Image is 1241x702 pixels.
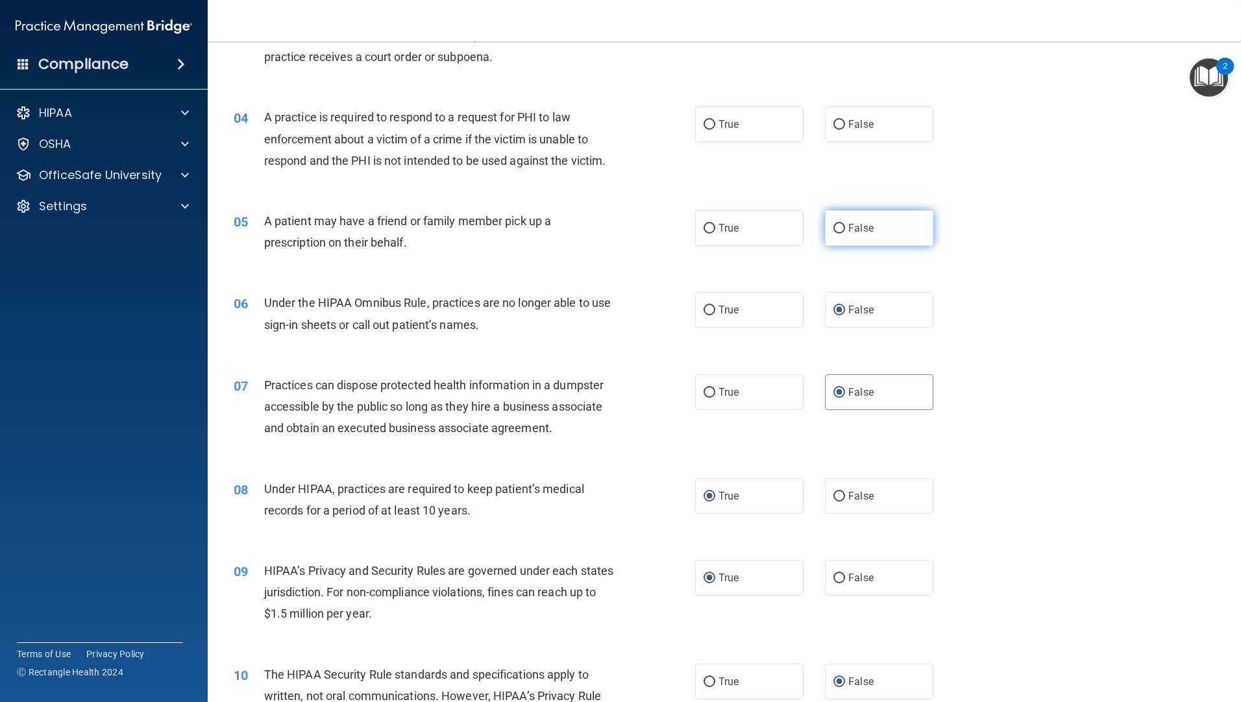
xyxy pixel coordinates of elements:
img: PMB logo [16,14,192,40]
span: Under HIPAA, practices are required to keep patient’s medical records for a period of at least 10... [264,482,584,517]
span: False [848,222,874,234]
input: False [833,677,845,687]
a: OSHA [16,136,189,152]
span: False [848,675,874,688]
span: 04 [234,110,248,126]
span: True [719,572,739,584]
a: Settings [16,199,189,214]
span: True [719,490,739,502]
input: True [704,492,715,502]
span: True [719,675,739,688]
span: False [848,386,874,398]
input: True [704,306,715,315]
span: HIPAA’s Privacy and Security Rules are governed under each states jurisdiction. For non-complianc... [264,564,614,620]
p: OfficeSafe University [39,167,162,183]
input: False [833,574,845,583]
a: HIPAA [16,105,189,121]
span: 09 [234,564,248,579]
a: Terms of Use [17,648,71,660]
p: OSHA [39,136,71,152]
input: True [704,677,715,687]
input: False [833,388,845,398]
span: Practices can dispose protected health information in a dumpster accessible by the public so long... [264,378,604,435]
input: True [704,574,715,583]
span: False [848,304,874,316]
input: True [704,224,715,234]
span: False [848,490,874,502]
a: Privacy Policy [86,648,145,660]
span: 07 [234,378,248,394]
button: Open Resource Center, 2 new notifications [1190,58,1228,97]
p: HIPAA [39,105,72,121]
span: 10 [234,668,248,683]
span: True [719,386,739,398]
span: 08 [234,482,248,498]
div: 2 [1223,66,1227,83]
h4: Compliance [38,55,129,73]
span: False [848,572,874,584]
span: Ⓒ Rectangle Health 2024 [17,666,123,679]
input: False [833,120,845,130]
input: False [833,306,845,315]
span: Under the HIPAA Omnibus Rule, practices are no longer able to use sign-in sheets or call out pati... [264,296,611,331]
p: Settings [39,199,87,214]
span: True [719,118,739,130]
span: True [719,304,739,316]
span: 06 [234,296,248,311]
span: 05 [234,214,248,230]
input: True [704,120,715,130]
span: True [719,222,739,234]
span: False [848,118,874,130]
span: A practice is required to respond to a request for PHI to law enforcement about a victim of a cri... [264,110,606,167]
input: False [833,224,845,234]
input: False [833,492,845,502]
input: True [704,388,715,398]
a: OfficeSafe University [16,167,189,183]
span: A patient may have a friend or family member pick up a prescription on their behalf. [264,214,551,249]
